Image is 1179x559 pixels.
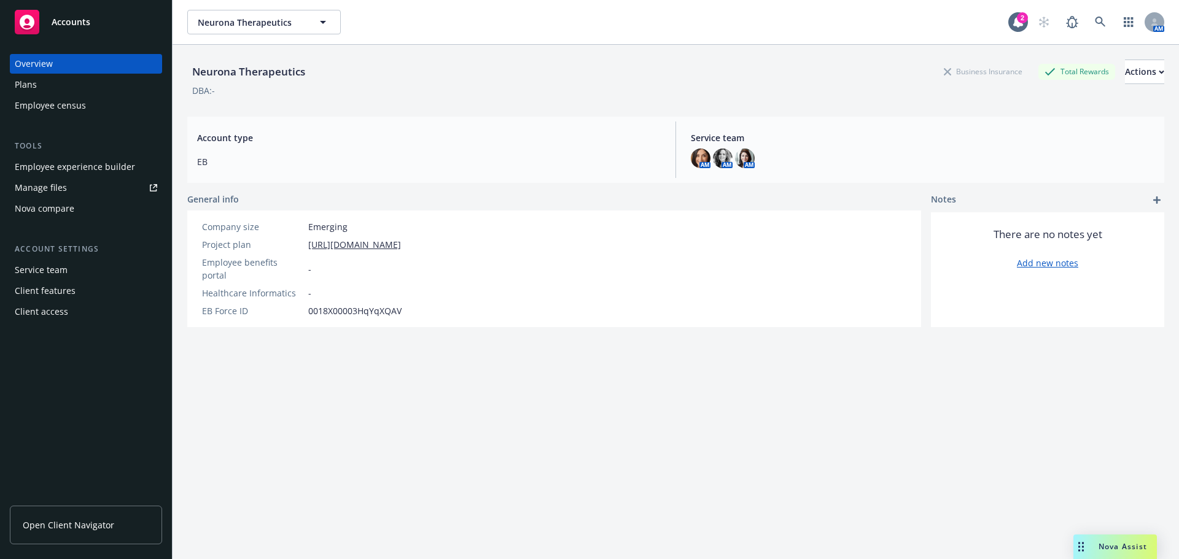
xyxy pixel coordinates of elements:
[691,148,710,168] img: photo
[15,54,53,74] div: Overview
[15,199,74,218] div: Nova compare
[192,84,215,97] div: DBA: -
[10,140,162,152] div: Tools
[1150,193,1164,207] a: add
[1017,256,1078,269] a: Add new notes
[187,64,310,80] div: Neurona Therapeutics
[10,5,162,39] a: Accounts
[10,54,162,74] a: Overview
[735,148,755,168] img: photo
[10,157,162,177] a: Employee experience builder
[1060,10,1084,34] a: Report a Bug
[1088,10,1113,34] a: Search
[15,302,68,322] div: Client access
[1073,534,1089,559] div: Drag to move
[1125,60,1164,84] button: Actions
[938,64,1029,79] div: Business Insurance
[197,131,661,144] span: Account type
[10,199,162,218] a: Nova compare
[308,238,401,251] a: [URL][DOMAIN_NAME]
[15,281,76,301] div: Client features
[10,302,162,322] a: Client access
[713,148,733,168] img: photo
[202,304,303,317] div: EB Force ID
[202,238,303,251] div: Project plan
[691,131,1154,144] span: Service team
[52,17,90,27] span: Accounts
[15,75,37,94] div: Plans
[15,96,86,115] div: Employee census
[10,96,162,115] a: Employee census
[994,227,1102,242] span: There are no notes yet
[308,220,348,233] span: Emerging
[202,220,303,233] div: Company size
[202,256,303,282] div: Employee benefits portal
[308,304,402,317] span: 0018X00003HqYqXQAV
[308,287,311,299] span: -
[308,263,311,276] span: -
[10,75,162,94] a: Plans
[15,157,135,177] div: Employee experience builder
[1116,10,1141,34] a: Switch app
[23,519,114,531] span: Open Client Navigator
[10,281,162,301] a: Client features
[187,10,341,34] button: Neurona Therapeutics
[10,178,162,198] a: Manage files
[15,260,68,280] div: Service team
[1099,541,1147,552] span: Nova Assist
[1038,64,1115,79] div: Total Rewards
[1017,12,1028,23] div: 2
[187,193,239,206] span: General info
[10,260,162,280] a: Service team
[1073,534,1157,559] button: Nova Assist
[202,287,303,299] div: Healthcare Informatics
[198,16,304,29] span: Neurona Therapeutics
[197,155,661,168] span: EB
[931,193,956,207] span: Notes
[10,243,162,255] div: Account settings
[15,178,67,198] div: Manage files
[1125,60,1164,83] div: Actions
[1032,10,1056,34] a: Start snowing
